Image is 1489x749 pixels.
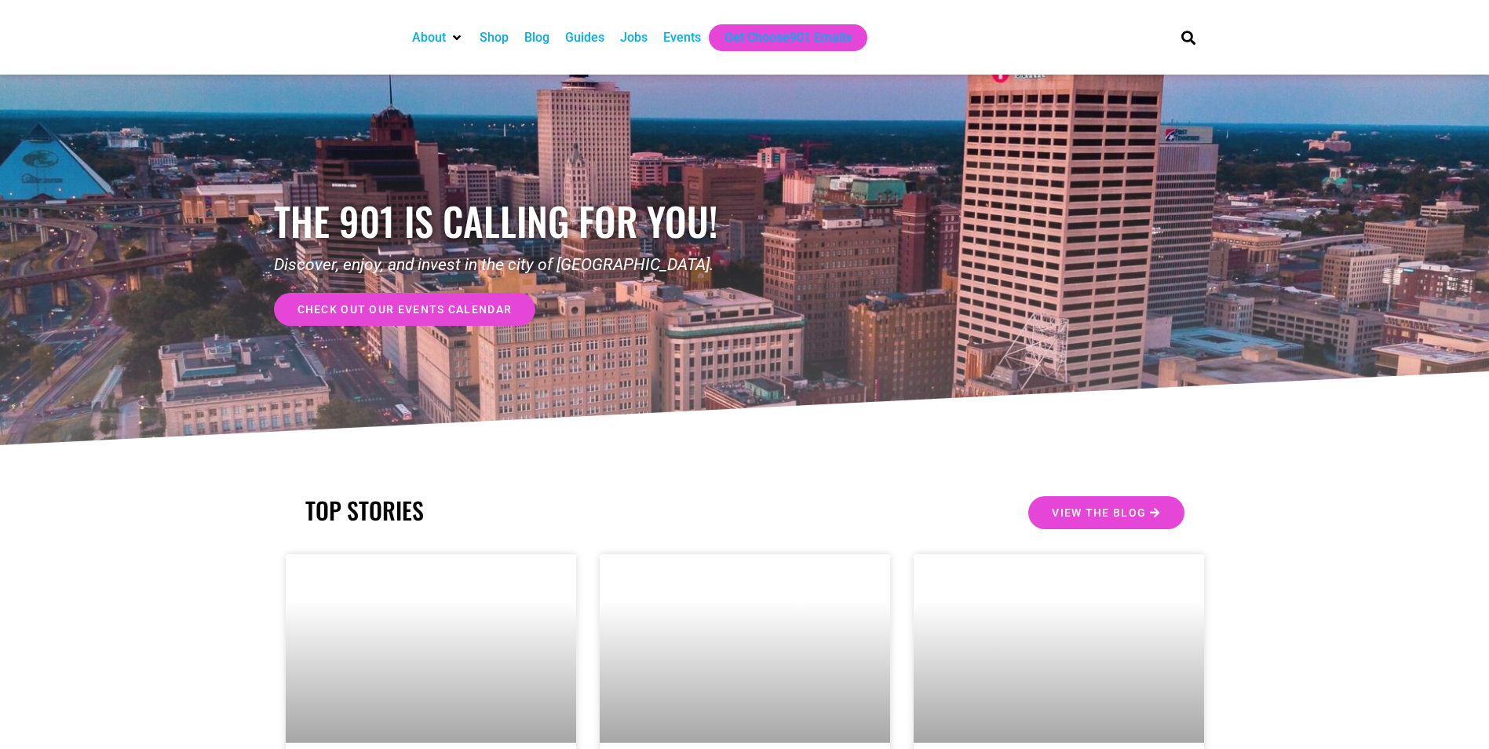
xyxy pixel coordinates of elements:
[412,28,446,47] a: About
[620,28,648,47] a: Jobs
[404,24,472,51] div: About
[274,253,745,278] p: Discover, enjoy, and invest in the city of [GEOGRAPHIC_DATA].
[404,24,1155,51] nav: Main nav
[565,28,604,47] a: Guides
[305,496,737,524] h2: TOP STORIES
[1175,24,1201,50] div: Search
[480,28,509,47] a: Shop
[274,293,536,326] a: check out our events calendar
[274,198,745,244] h1: the 901 is calling for you!
[663,28,701,47] a: Events
[524,28,549,47] a: Blog
[914,554,1204,743] a: Two people jumping in front of a building with a guitar, featuring The Edge.
[1028,496,1184,529] a: View the Blog
[724,28,852,47] a: Get Choose901 Emails
[297,304,513,315] span: check out our events calendar
[1052,507,1146,518] span: View the Blog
